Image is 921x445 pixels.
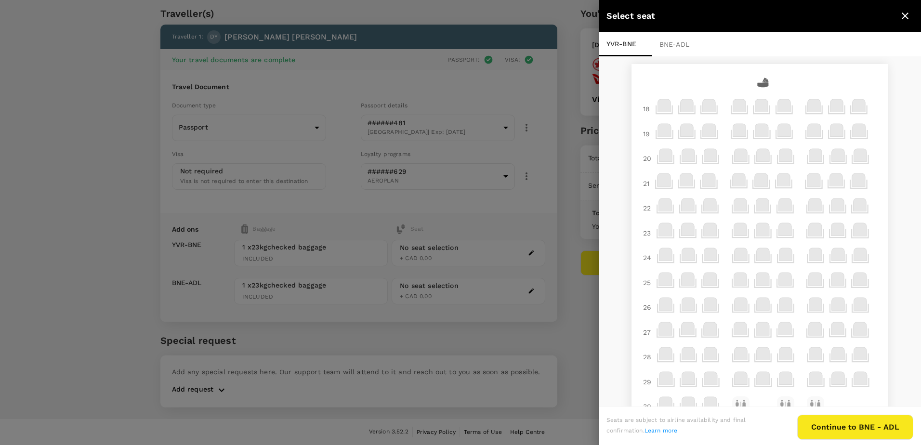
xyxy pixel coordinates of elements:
[606,417,746,434] span: Seats are subject to airline availability and final confirmation.
[639,224,655,242] div: 23
[639,100,654,118] div: 18
[639,299,655,316] div: 26
[639,348,655,366] div: 28
[639,324,655,341] div: 27
[639,249,655,266] div: 24
[606,9,897,23] div: Select seat
[639,125,654,143] div: 19
[645,427,678,434] a: Learn more
[639,274,655,291] div: 25
[639,373,655,391] div: 29
[639,199,655,217] div: 22
[652,32,705,56] div: BNE - ADL
[639,76,654,93] div: 18
[797,415,913,440] button: Continue to BNE - ADL
[639,175,653,192] div: 21
[639,398,655,415] div: 30
[639,150,655,167] div: 20
[897,8,913,24] button: close
[599,32,652,56] div: YVR - BNE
